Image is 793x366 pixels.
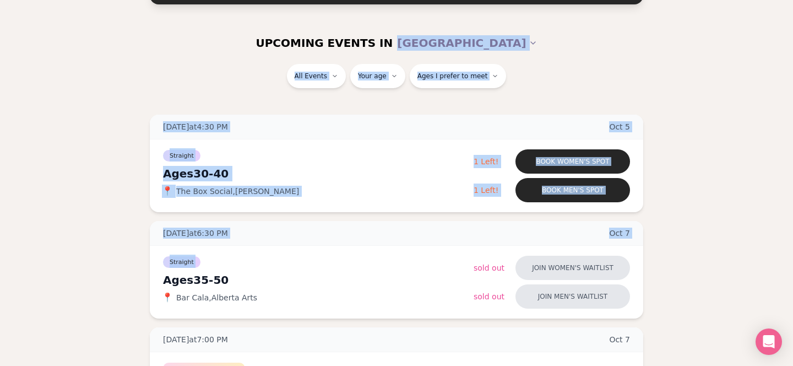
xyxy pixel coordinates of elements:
span: 1 Left! [474,157,498,166]
button: Book women's spot [515,149,630,174]
button: All Events [287,64,346,88]
span: Oct 7 [609,228,630,239]
button: Book men's spot [515,178,630,202]
span: The Box Social , [PERSON_NAME] [176,186,299,197]
button: Join men's waitlist [515,284,630,309]
div: Ages 30-40 [163,166,474,181]
span: Oct 5 [609,121,630,132]
span: Sold Out [474,263,504,272]
div: Open Intercom Messenger [756,329,782,355]
button: Your age [350,64,405,88]
span: [DATE] at 4:30 PM [163,121,228,132]
span: 📍 [163,187,172,196]
div: Ages 35-50 [163,272,474,288]
span: All Events [295,72,327,80]
span: 1 Left! [474,186,498,195]
button: Ages I prefer to meet [410,64,507,88]
span: Bar Cala , Alberta Arts [176,292,257,303]
span: 📍 [163,293,172,302]
span: Ages I prefer to meet [417,72,488,80]
span: Straight [163,256,200,268]
span: Sold Out [474,292,504,301]
span: Your age [358,72,387,80]
button: Join women's waitlist [515,256,630,280]
span: Oct 7 [609,334,630,345]
span: Straight [163,150,200,162]
span: [DATE] at 7:00 PM [163,334,228,345]
button: [GEOGRAPHIC_DATA] [397,31,537,55]
span: [DATE] at 6:30 PM [163,228,228,239]
span: UPCOMING EVENTS IN [256,35,393,51]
